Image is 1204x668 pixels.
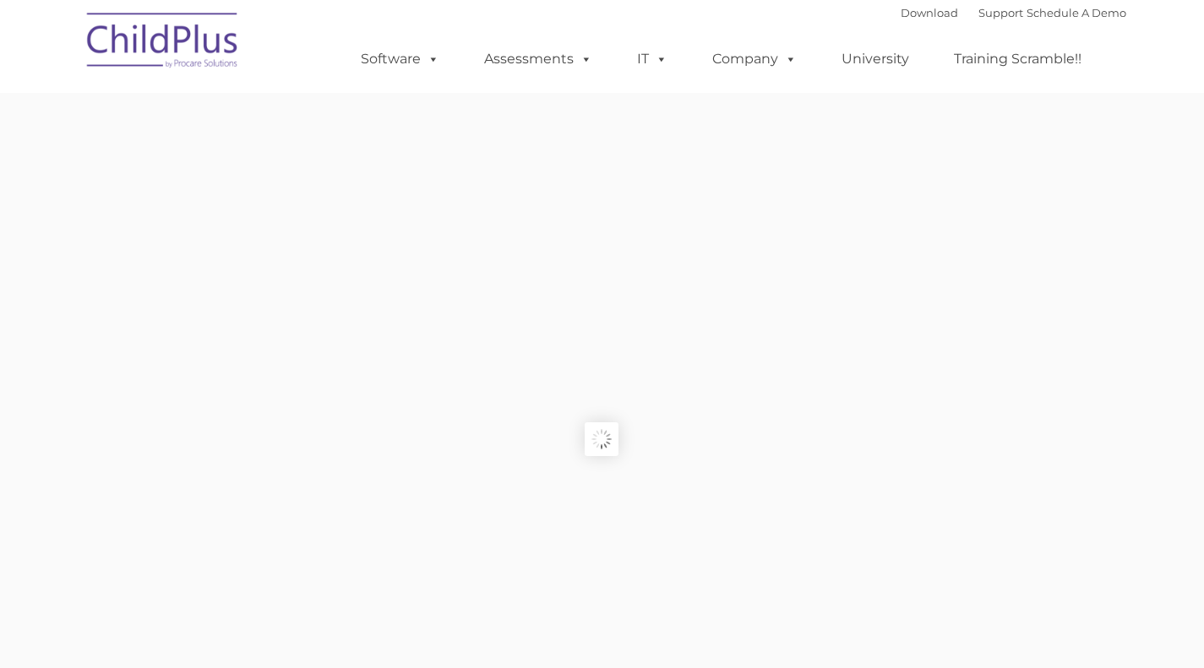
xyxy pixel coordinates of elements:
[937,42,1098,76] a: Training Scramble!!
[901,6,1126,19] font: |
[344,42,456,76] a: Software
[1027,6,1126,19] a: Schedule A Demo
[901,6,958,19] a: Download
[79,1,248,85] img: ChildPlus by Procare Solutions
[620,42,684,76] a: IT
[825,42,926,76] a: University
[467,42,609,76] a: Assessments
[978,6,1023,19] a: Support
[695,42,814,76] a: Company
